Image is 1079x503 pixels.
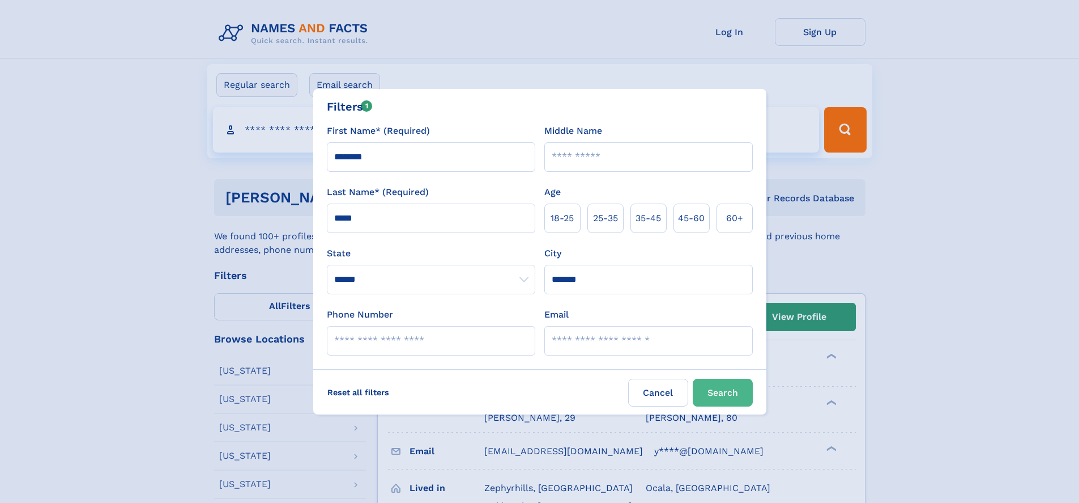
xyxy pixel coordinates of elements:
span: 25‑35 [593,212,618,225]
label: Middle Name [544,124,602,138]
label: Reset all filters [320,379,396,406]
span: 45‑60 [678,212,705,225]
label: Last Name* (Required) [327,185,429,199]
div: Filters [327,98,373,115]
label: Cancel [628,379,688,407]
label: State [327,247,535,260]
label: City [544,247,561,260]
label: Age [544,185,561,199]
button: Search [693,379,753,407]
label: Email [544,308,569,322]
label: First Name* (Required) [327,124,430,138]
span: 60+ [726,212,743,225]
label: Phone Number [327,308,393,322]
span: 35‑45 [636,212,661,225]
span: 18‑25 [551,212,574,225]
